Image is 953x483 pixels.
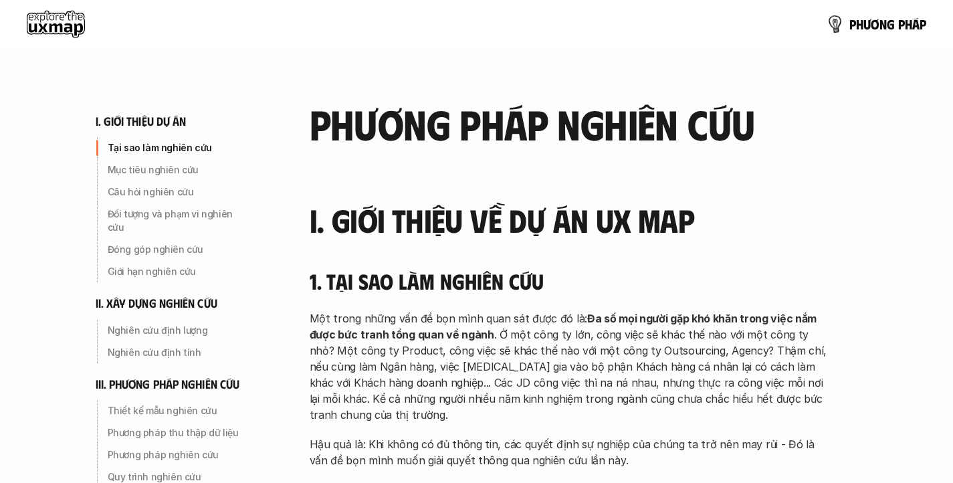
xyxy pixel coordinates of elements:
[310,100,831,146] h2: phương pháp nghiên cứu
[108,185,251,199] p: Câu hỏi nghiên cứu
[887,17,895,31] span: g
[108,426,251,440] p: Phương pháp thu thập dữ liệu
[310,268,831,294] h4: 1. Tại sao làm nghiên cứu
[108,324,251,337] p: Nghiên cứu định lượng
[96,342,256,363] a: Nghiên cứu định tính
[96,239,256,260] a: Đóng góp nghiên cứu
[108,448,251,462] p: Phương pháp nghiên cứu
[898,17,905,31] span: p
[108,207,251,234] p: Đối tượng và phạm vi nghiên cứu
[849,17,856,31] span: p
[310,436,831,468] p: Hậu quả là: Khi không có đủ thông tin, các quyết định sự nghiệp của chúng ta trở nên may rủi - Đó...
[912,17,920,31] span: á
[96,261,256,282] a: Giới hạn nghiên cứu
[96,203,256,238] a: Đối tượng và phạm vi nghiên cứu
[96,400,256,421] a: Thiết kế mẫu nghiên cứu
[310,310,831,423] p: Một trong những vấn đề bọn mình quan sát được đó là: . Ở một công ty lớn, công việc sẽ khác thế n...
[96,444,256,466] a: Phương pháp nghiên cứu
[905,17,912,31] span: h
[96,296,217,311] h6: ii. xây dựng nghiên cứu
[856,17,863,31] span: h
[96,159,256,181] a: Mục tiêu nghiên cứu
[96,137,256,159] a: Tại sao làm nghiên cứu
[108,141,251,155] p: Tại sao làm nghiên cứu
[96,114,187,129] h6: i. giới thiệu dự án
[863,17,871,31] span: ư
[96,422,256,444] a: Phương pháp thu thập dữ liệu
[96,320,256,341] a: Nghiên cứu định lượng
[310,203,831,238] h3: I. Giới thiệu về dự án UX Map
[827,11,926,37] a: phươngpháp
[108,265,251,278] p: Giới hạn nghiên cứu
[108,163,251,177] p: Mục tiêu nghiên cứu
[96,377,240,392] h6: iii. phương pháp nghiên cứu
[108,404,251,417] p: Thiết kế mẫu nghiên cứu
[96,181,256,203] a: Câu hỏi nghiên cứu
[920,17,926,31] span: p
[108,243,251,256] p: Đóng góp nghiên cứu
[108,346,251,359] p: Nghiên cứu định tính
[879,17,887,31] span: n
[871,17,879,31] span: ơ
